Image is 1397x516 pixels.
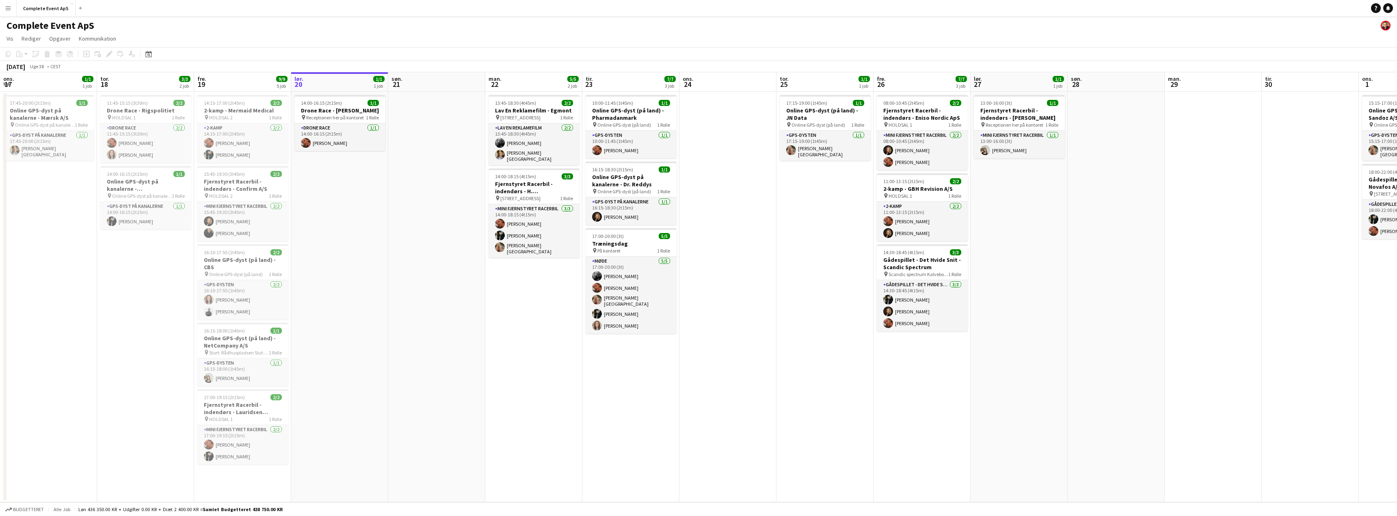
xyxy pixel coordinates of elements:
[179,76,190,82] span: 3/3
[974,95,1065,158] app-job-card: 13:00-16:00 (3t)1/1Fjernstyret Racerbil - indendørs - [PERSON_NAME] Receptionen her på kontoret1 ...
[197,166,288,241] app-job-card: 15:45-19:30 (3t45m)2/2Fjernstyret Racerbil - indendørs - Confirm A/S HOLDSAL 21 RolleMini Fjernst...
[197,178,288,192] h3: Fjernstyret Racerbil - indendørs - Confirm A/S
[196,80,206,89] span: 19
[1047,100,1058,106] span: 1/1
[50,63,61,69] div: CEST
[779,80,789,89] span: 25
[1381,21,1391,30] app-user-avatar: Christian Brøckner
[1168,75,1181,82] span: man.
[500,195,541,201] span: [STREET_ADDRESS]
[973,80,982,89] span: 27
[562,100,573,106] span: 2/2
[6,19,94,32] h1: Complete Event ApS
[294,95,385,151] app-job-card: 14:00-16:15 (2t15m)1/1Drone Race - [PERSON_NAME] Receptionen her på kontoret1 RolleDrone Race1/11...
[100,75,109,82] span: tor.
[659,166,670,173] span: 1/1
[203,506,283,512] span: Samlet budgetteret 438 750.00 KR
[586,75,593,82] span: tir.
[1045,122,1058,128] span: 1 Rolle
[49,35,71,42] span: Opgaver
[270,171,282,177] span: 2/2
[586,197,677,225] app-card-role: GPS-dyst på kanalerne1/116:15-18:30 (2t15m)[PERSON_NAME]
[374,83,384,89] div: 1 job
[883,178,924,184] span: 11:00-13:15 (2t15m)
[877,107,968,121] h3: Fjernstyret Racerbil - indendørs - Eniso Nordic ApS
[562,173,573,179] span: 3/3
[197,358,288,386] app-card-role: GPS-dysten1/116:15-18:00 (1t45m)[PERSON_NAME]
[592,166,633,173] span: 16:15-18:30 (2t15m)
[489,75,502,82] span: man.
[6,63,25,71] div: [DATE]
[956,83,967,89] div: 3 job
[489,168,580,258] div: 14:00-18:15 (4t15m)3/3Fjernstyret Racerbil - indendørs - H. [GEOGRAPHIC_DATA] A/S [STREET_ADDRESS...
[586,240,677,247] h3: Træningsdag
[269,193,282,199] span: 1 Rolle
[197,335,288,349] h3: Online GPS-dyst (på land) - NetCompany A/S
[294,75,303,82] span: lør.
[877,75,886,82] span: fre.
[277,83,287,89] div: 5 job
[780,131,871,161] app-card-role: GPS-dysten1/117:15-19:00 (1t45m)[PERSON_NAME][GEOGRAPHIC_DATA]
[877,95,968,170] app-job-card: 08:00-10:45 (2t45m)2/2Fjernstyret Racerbil - indendørs - Eniso Nordic ApS HOLDSAL 11 RolleMini Fj...
[75,122,88,128] span: 1 Rolle
[368,100,379,106] span: 1/1
[948,271,961,277] span: 1 Rolle
[876,80,886,89] span: 26
[659,100,670,106] span: 1/1
[489,107,580,114] h3: Lav En Reklamefilm - Egmont
[76,100,88,106] span: 1/1
[1053,76,1064,82] span: 1/1
[489,123,580,165] app-card-role: Lav En Reklamefilm2/213:45-18:30 (4t45m)[PERSON_NAME][PERSON_NAME][GEOGRAPHIC_DATA]
[269,416,282,422] span: 1 Rolle
[567,76,579,82] span: 5/5
[22,35,41,42] span: Rediger
[986,122,1043,128] span: Receptionen her på kontoret
[112,114,136,121] span: HOLDSAL 1
[270,328,282,334] span: 1/1
[586,162,677,225] app-job-card: 16:15-18:30 (2t15m)1/1Online GPS-dyst på kanalerne - Dr. Reddys Online GPS-dyst (på land)1 RolleG...
[889,193,912,199] span: HOLDSAL 1
[489,95,580,165] div: 13:45-18:30 (4t45m)2/2Lav En Reklamefilm - Egmont [STREET_ADDRESS]1 RolleLav En Reklamefilm2/213:...
[586,107,677,121] h3: Online GPS-dyst (på land) - Pharmadanmark
[82,83,93,89] div: 1 job
[780,107,871,121] h3: Online GPS-dyst (på land) - JN Data
[853,100,864,106] span: 1/1
[173,171,185,177] span: 1/1
[560,195,573,201] span: 1 Rolle
[1070,80,1082,89] span: 28
[46,33,74,44] a: Opgaver
[974,75,982,82] span: lør.
[209,271,263,277] span: Online GPS-dyst (på land)
[487,80,502,89] span: 22
[877,244,968,331] app-job-card: 14:30-18:45 (4t15m)3/3Gådespillet - Det Hvide Snit - Scandic Spectrum Scandic spectrum Kalvebod B...
[780,75,789,82] span: tor.
[6,35,13,42] span: Vis
[197,95,288,163] app-job-card: 14:15-17:00 (2t45m)2/22-kamp - Mermaid Medical HOLDSAL 21 Rolle2-kamp2/214:15-17:00 (2t45m)[PERSO...
[889,122,912,128] span: HOLDSAL 1
[586,131,677,158] app-card-role: GPS-dysten1/110:00-11:45 (1t45m)[PERSON_NAME]
[500,114,541,121] span: [STREET_ADDRESS]
[948,193,961,199] span: 1 Rolle
[17,0,76,16] button: Complete Event ApS
[270,249,282,255] span: 2/2
[172,114,185,121] span: 1 Rolle
[100,202,191,229] app-card-role: GPS-dyst på kanalerne1/114:00-16:15 (2t15m)[PERSON_NAME]
[209,350,269,356] span: Start: Rådhuspladsen Slut: Rådhuspladsen
[1265,75,1272,82] span: tir.
[877,185,968,192] h3: 2-kamp - GBH Revision A/S
[366,114,379,121] span: 1 Rolle
[293,80,303,89] span: 20
[974,107,1065,121] h3: Fjernstyret Racerbil - indendørs - [PERSON_NAME]
[592,233,624,239] span: 17:00-20:00 (3t)
[956,76,967,82] span: 7/7
[586,173,677,188] h3: Online GPS-dyst på kanalerne - Dr. Reddys
[82,76,93,82] span: 1/1
[269,271,282,277] span: 1 Rolle
[597,122,651,128] span: Online GPS-dyst (på land)
[780,95,871,161] app-job-card: 17:15-19:00 (1t45m)1/1Online GPS-dyst (på land) - JN Data Online GPS-dyst (på land)1 RolleGPS-dys...
[197,389,288,464] div: 17:00-19:15 (2t15m)2/2Fjernstyret Racerbil - indendørs - Lauridsen Handel & Import HOLDSAL 11 Rol...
